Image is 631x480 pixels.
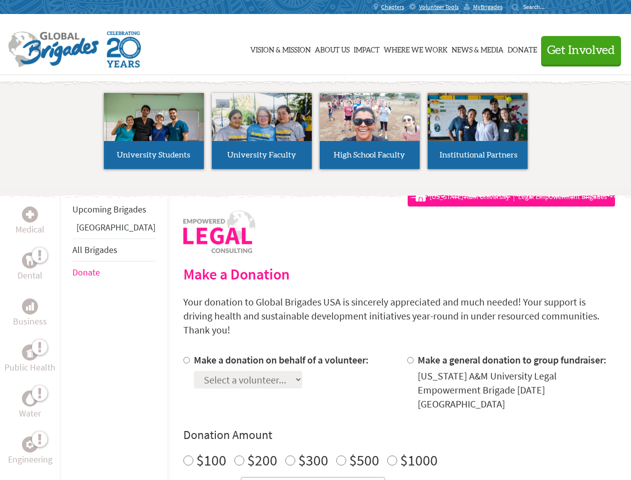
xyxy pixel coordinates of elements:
label: $1000 [400,450,438,469]
a: Public HealthPublic Health [4,344,55,374]
h2: Make a Donation [183,265,615,283]
a: News & Media [452,23,504,73]
a: Upcoming Brigades [72,203,146,215]
div: Public Health [22,344,38,360]
a: Donate [72,266,100,278]
div: Medical [22,206,38,222]
span: MyBrigades [473,3,503,11]
li: Greece [72,220,155,238]
label: Make a general donation to group fundraiser: [418,353,607,366]
p: Engineering [8,452,52,466]
span: High School Faculty [334,151,405,159]
a: University Students [104,93,204,169]
li: All Brigades [72,238,155,261]
a: Impact [354,23,380,73]
button: Get Involved [541,36,621,64]
label: $100 [196,450,226,469]
li: Upcoming Brigades [72,198,155,220]
a: Donate [508,23,537,73]
a: All Brigades [72,244,117,255]
img: menu_brigades_submenu_2.jpg [212,93,312,160]
p: Public Health [4,360,55,374]
img: menu_brigades_submenu_3.jpg [320,93,420,141]
div: [US_STATE] A&M University Legal Empowerment Brigade [DATE] [GEOGRAPHIC_DATA] [418,369,615,411]
div: Dental [22,252,38,268]
h4: Donation Amount [183,427,615,443]
a: MedicalMedical [15,206,44,236]
label: Make a donation on behalf of a volunteer: [194,353,369,366]
span: Chapters [381,3,404,11]
a: Institutional Partners [428,93,528,169]
p: Dental [17,268,42,282]
img: Water [26,392,34,404]
img: Engineering [26,440,34,448]
a: DentalDental [17,252,42,282]
img: Global Brigades Logo [8,31,99,67]
img: Public Health [26,347,34,357]
img: logo-human-rights.png [183,210,255,253]
a: About Us [315,23,350,73]
p: Medical [15,222,44,236]
img: Dental [26,255,34,265]
a: High School Faculty [320,93,420,169]
span: Get Involved [547,44,615,56]
a: BusinessBusiness [13,298,47,328]
label: $300 [298,450,328,469]
a: WaterWater [19,390,41,420]
div: Business [22,298,38,314]
img: Business [26,302,34,310]
img: menu_brigades_submenu_1.jpg [104,93,204,159]
a: Where We Work [384,23,448,73]
li: Donate [72,261,155,283]
a: EngineeringEngineering [8,436,52,466]
div: Water [22,390,38,406]
span: University Students [117,151,190,159]
p: Water [19,406,41,420]
span: Volunteer Tools [419,3,459,11]
img: menu_brigades_submenu_4.jpg [428,93,528,159]
input: Search... [523,3,552,10]
div: Engineering [22,436,38,452]
a: Vision & Mission [250,23,311,73]
img: Medical [26,210,34,218]
span: University Faculty [227,151,296,159]
label: $200 [247,450,277,469]
label: $500 [349,450,379,469]
p: Your donation to Global Brigades USA is sincerely appreciated and much needed! Your support is dr... [183,295,615,337]
p: Business [13,314,47,328]
img: Global Brigades Celebrating 20 Years [107,31,141,67]
a: [GEOGRAPHIC_DATA] [76,221,155,233]
span: Institutional Partners [440,151,518,159]
a: University Faculty [212,93,312,169]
